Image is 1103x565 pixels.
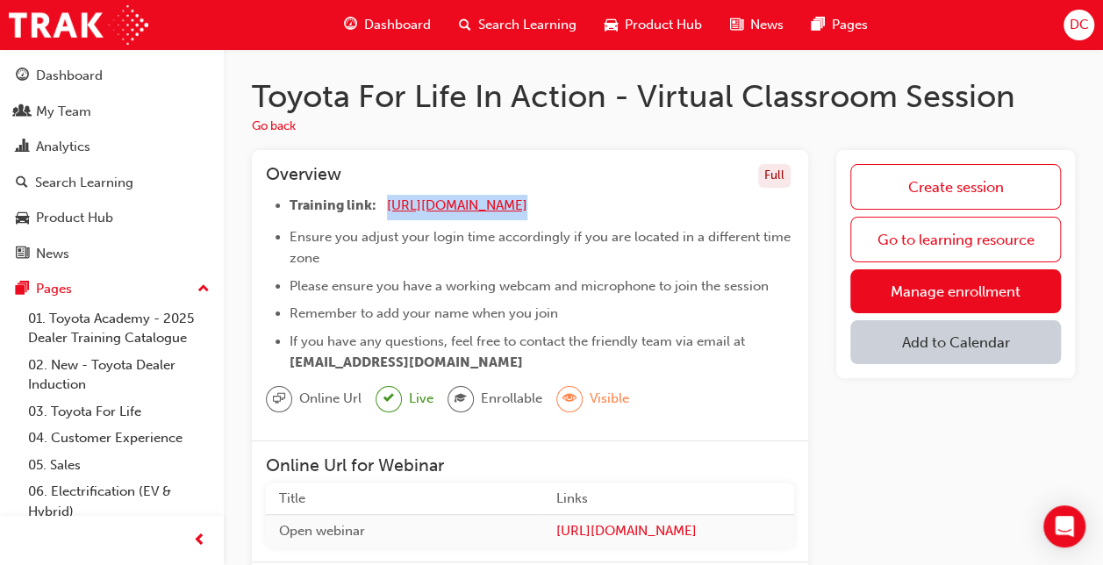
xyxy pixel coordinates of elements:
[591,7,716,43] a: car-iconProduct Hub
[197,278,210,301] span: up-icon
[16,104,29,120] span: people-icon
[455,388,467,411] span: graduationCap-icon
[850,320,1061,364] button: Add to Calendar
[387,197,527,213] a: [URL][DOMAIN_NAME]
[7,202,217,234] a: Product Hub
[1043,505,1085,547] div: Open Intercom Messenger
[850,217,1061,262] a: Go to learning resource
[21,352,217,398] a: 02. New - Toyota Dealer Induction
[1064,10,1094,40] button: DC
[21,452,217,479] a: 05. Sales
[279,523,365,539] span: Open webinar
[364,15,431,35] span: Dashboard
[798,7,882,43] a: pages-iconPages
[36,279,72,299] div: Pages
[7,238,217,270] a: News
[832,15,868,35] span: Pages
[605,14,618,36] span: car-icon
[16,282,29,297] span: pages-icon
[16,247,29,262] span: news-icon
[563,388,576,411] span: eye-icon
[36,102,91,122] div: My Team
[445,7,591,43] a: search-iconSearch Learning
[7,96,217,128] a: My Team
[266,483,543,515] th: Title
[21,425,217,452] a: 04. Customer Experience
[193,530,206,552] span: prev-icon
[252,77,1075,116] h1: Toyota For Life In Action - Virtual Classroom Session
[459,14,471,36] span: search-icon
[1069,15,1088,35] span: DC
[850,164,1061,210] a: Create session
[252,117,296,137] button: Go back
[812,14,825,36] span: pages-icon
[273,388,285,411] span: sessionType_ONLINE_URL-icon
[7,131,217,163] a: Analytics
[590,389,629,409] span: Visible
[35,173,133,193] div: Search Learning
[290,197,376,213] span: Training link:
[716,7,798,43] a: news-iconNews
[290,354,523,370] span: [EMAIL_ADDRESS][DOMAIN_NAME]
[383,388,394,410] span: tick-icon
[21,398,217,426] a: 03. Toyota For Life
[266,455,794,476] h3: Online Url for Webinar
[556,521,781,541] a: [URL][DOMAIN_NAME]
[36,66,103,86] div: Dashboard
[7,167,217,199] a: Search Learning
[266,164,341,188] h3: Overview
[9,5,148,45] img: Trak
[7,60,217,92] a: Dashboard
[481,389,542,409] span: Enrollable
[344,14,357,36] span: guage-icon
[16,68,29,84] span: guage-icon
[21,478,217,525] a: 06. Electrification (EV & Hybrid)
[7,273,217,305] button: Pages
[330,7,445,43] a: guage-iconDashboard
[16,139,29,155] span: chart-icon
[625,15,702,35] span: Product Hub
[16,211,29,226] span: car-icon
[478,15,577,35] span: Search Learning
[758,164,791,188] div: Full
[850,269,1061,313] a: Manage enrollment
[299,389,362,409] span: Online Url
[16,175,28,191] span: search-icon
[290,229,794,266] span: Ensure you adjust your login time accordingly if you are located in a different time zone
[36,137,90,157] div: Analytics
[730,14,743,36] span: news-icon
[290,278,769,294] span: Please ensure you have a working webcam and microphone to join the session
[543,483,794,515] th: Links
[21,305,217,352] a: 01. Toyota Academy - 2025 Dealer Training Catalogue
[409,389,433,409] span: Live
[7,56,217,273] button: DashboardMy TeamAnalyticsSearch LearningProduct HubNews
[290,305,558,321] span: Remember to add your name when you join
[290,333,745,349] span: If you have any questions, feel free to contact the friendly team via email at
[36,208,113,228] div: Product Hub
[36,244,69,264] div: News
[750,15,784,35] span: News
